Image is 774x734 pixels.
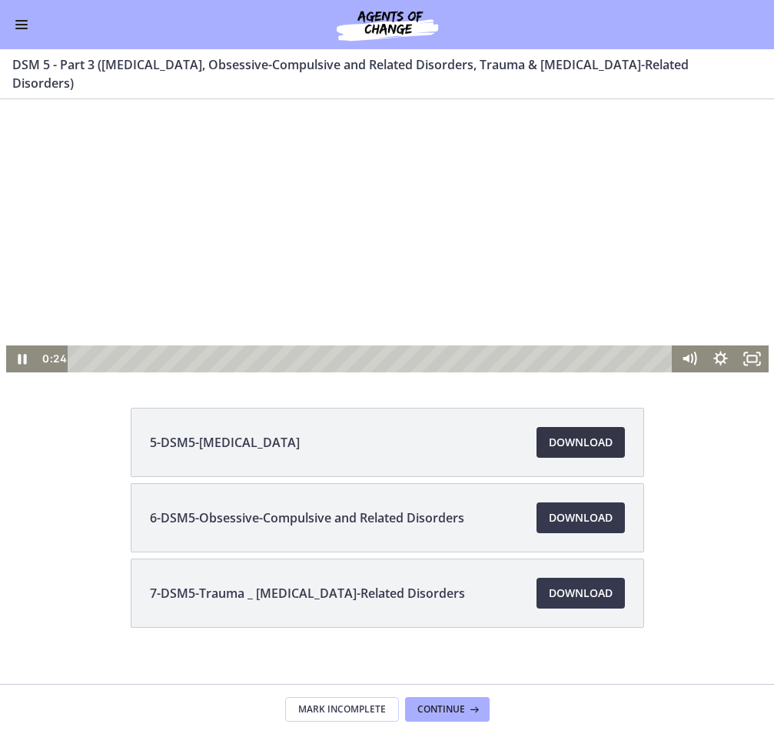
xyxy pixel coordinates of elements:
[298,703,386,716] span: Mark Incomplete
[150,584,465,602] span: 7-DSM5-Trauma _ [MEDICAL_DATA]-Related Disorders
[673,402,705,429] button: Mute
[285,697,399,722] button: Mark Incomplete
[295,6,480,43] img: Agents of Change
[536,427,625,458] a: Download
[705,402,736,429] button: Show settings menu
[736,402,768,429] button: Fullscreen
[549,584,613,602] span: Download
[405,697,490,722] button: Continue
[12,55,743,92] h3: DSM 5 - Part 3 ([MEDICAL_DATA], Obsessive-Compulsive and Related Disorders, Trauma & [MEDICAL_DAT...
[6,402,38,429] button: Pause
[150,433,300,452] span: 5-DSM5-[MEDICAL_DATA]
[80,402,665,429] div: Playbar
[549,509,613,527] span: Download
[150,509,464,527] span: 6-DSM5-Obsessive-Compulsive and Related Disorders
[549,433,613,452] span: Download
[536,502,625,533] a: Download
[536,578,625,609] a: Download
[417,703,465,716] span: Continue
[12,15,31,34] button: Enable menu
